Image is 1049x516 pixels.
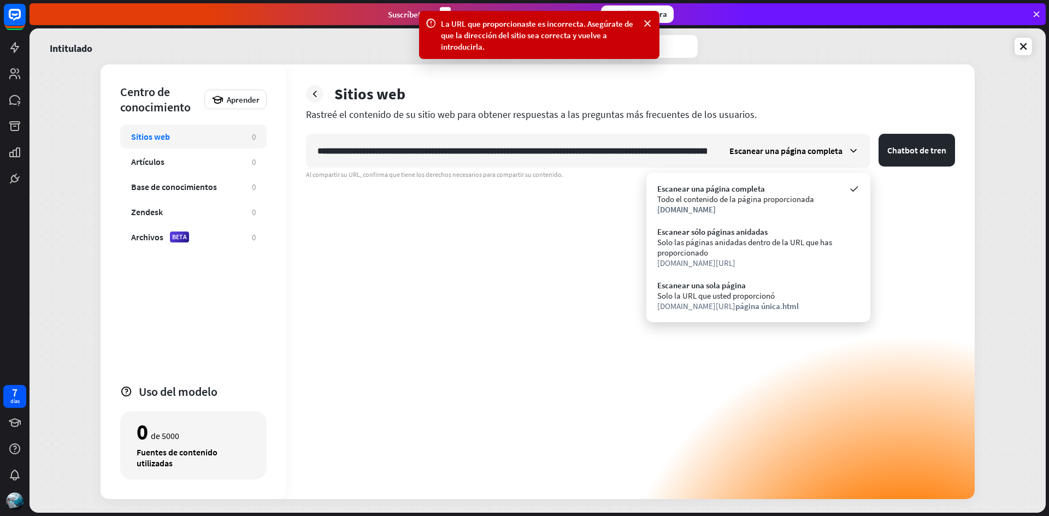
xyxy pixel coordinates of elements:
[729,145,842,156] font: Escanear una página completa
[443,9,447,20] font: 3
[252,157,256,167] font: 0
[657,280,746,290] font: Escanear una sola página
[252,232,256,242] font: 0
[12,385,17,399] font: 7
[137,447,217,468] font: Fuentes de contenido utilizadas
[657,290,775,301] font: Solo la URL que usted proporcionó
[657,301,735,311] font: [DOMAIN_NAME][URL]
[137,418,148,446] font: 0
[131,232,163,242] font: Archivos
[9,4,42,37] button: Abrir el widget de chat LiveChat
[887,145,946,156] font: Chatbot de tren
[252,182,256,192] font: 0
[657,258,735,268] font: [DOMAIN_NAME][URL]
[657,227,768,237] font: Escanear sólo páginas anidadas
[608,9,667,19] font: Suscríbete ahora
[735,301,799,311] font: página única.html
[252,132,256,142] font: 0
[10,398,20,405] font: días
[50,42,92,55] font: Intitulado
[657,237,832,258] font: Solo las páginas anidadas dentro de la URL que has proporcionado
[657,194,814,204] font: Todo el contenido de la página proporcionada
[131,206,163,217] font: Zendesk
[227,94,260,105] font: Aprender
[131,131,170,142] font: Sitios web
[334,84,405,104] font: Sitios web
[131,181,217,192] font: Base de conocimientos
[441,19,633,52] font: La URL que proporcionaste es incorrecta. Asegúrate de que la dirección del sitio sea correcta y v...
[306,170,563,179] font: Al compartir su URL, confirma que tiene los derechos necesarios para compartir su contenido.
[50,35,92,58] a: Intitulado
[306,108,757,121] font: Rastreé el contenido de su sitio web para obtener respuestas a las preguntas más frecuentes de lo...
[151,430,179,441] font: de 5000
[657,183,765,194] font: Escanear una página completa
[388,9,435,20] font: Suscríbete en
[120,84,191,115] font: Centro de conocimiento
[172,233,187,241] font: BETA
[139,384,217,399] font: Uso del modelo
[455,9,592,20] font: días para obtener tu primer mes por $1
[657,204,716,215] font: [DOMAIN_NAME]
[879,134,955,167] button: Chatbot de tren
[131,156,164,167] font: Artículos
[3,385,26,408] a: 7 días
[252,207,256,217] font: 0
